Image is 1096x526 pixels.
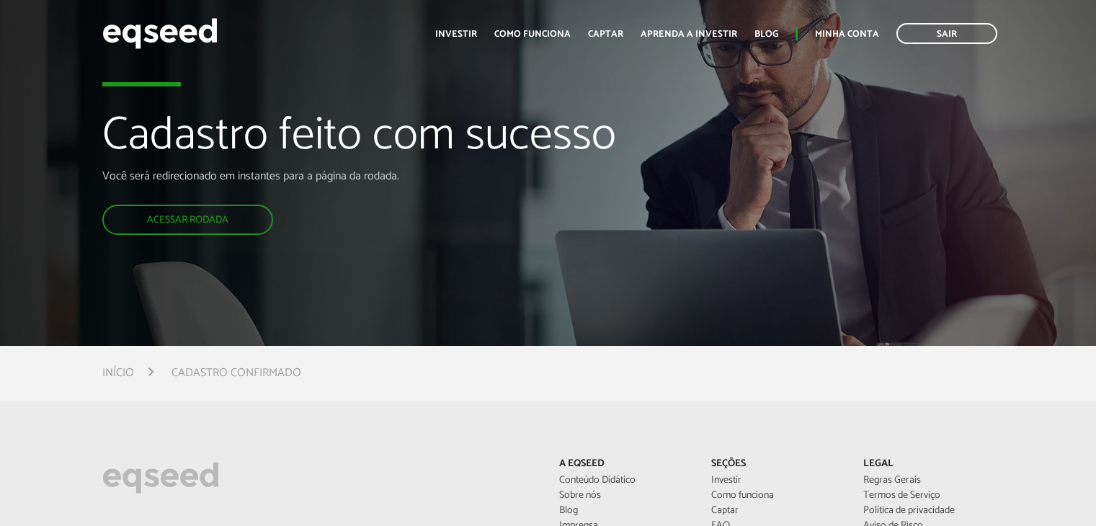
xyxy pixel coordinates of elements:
p: Seções [711,458,842,471]
a: Acessar rodada [102,205,273,235]
a: Como funciona [494,30,571,39]
a: Sobre nós [559,491,690,501]
a: Início [102,367,134,379]
a: Regras Gerais [863,476,994,486]
a: Investir [435,30,477,39]
a: Termos de Serviço [863,491,994,501]
img: EqSeed Logo [102,458,219,497]
a: Como funciona [711,491,842,501]
li: Cadastro confirmado [171,363,301,383]
a: Conteúdo Didático [559,476,690,486]
a: Sair [896,23,997,44]
p: Legal [863,458,994,471]
a: Captar [588,30,623,39]
a: Captar [711,506,842,516]
a: Aprenda a investir [641,30,737,39]
a: Política de privacidade [863,506,994,516]
p: A EqSeed [559,458,690,471]
h1: Cadastro feito com sucesso [102,111,629,169]
p: Você será redirecionado em instantes para a página da rodada. [102,169,629,183]
a: Investir [711,476,842,486]
a: Blog [559,506,690,516]
img: EqSeed [102,14,218,53]
a: Blog [754,30,778,39]
a: Minha conta [815,30,879,39]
